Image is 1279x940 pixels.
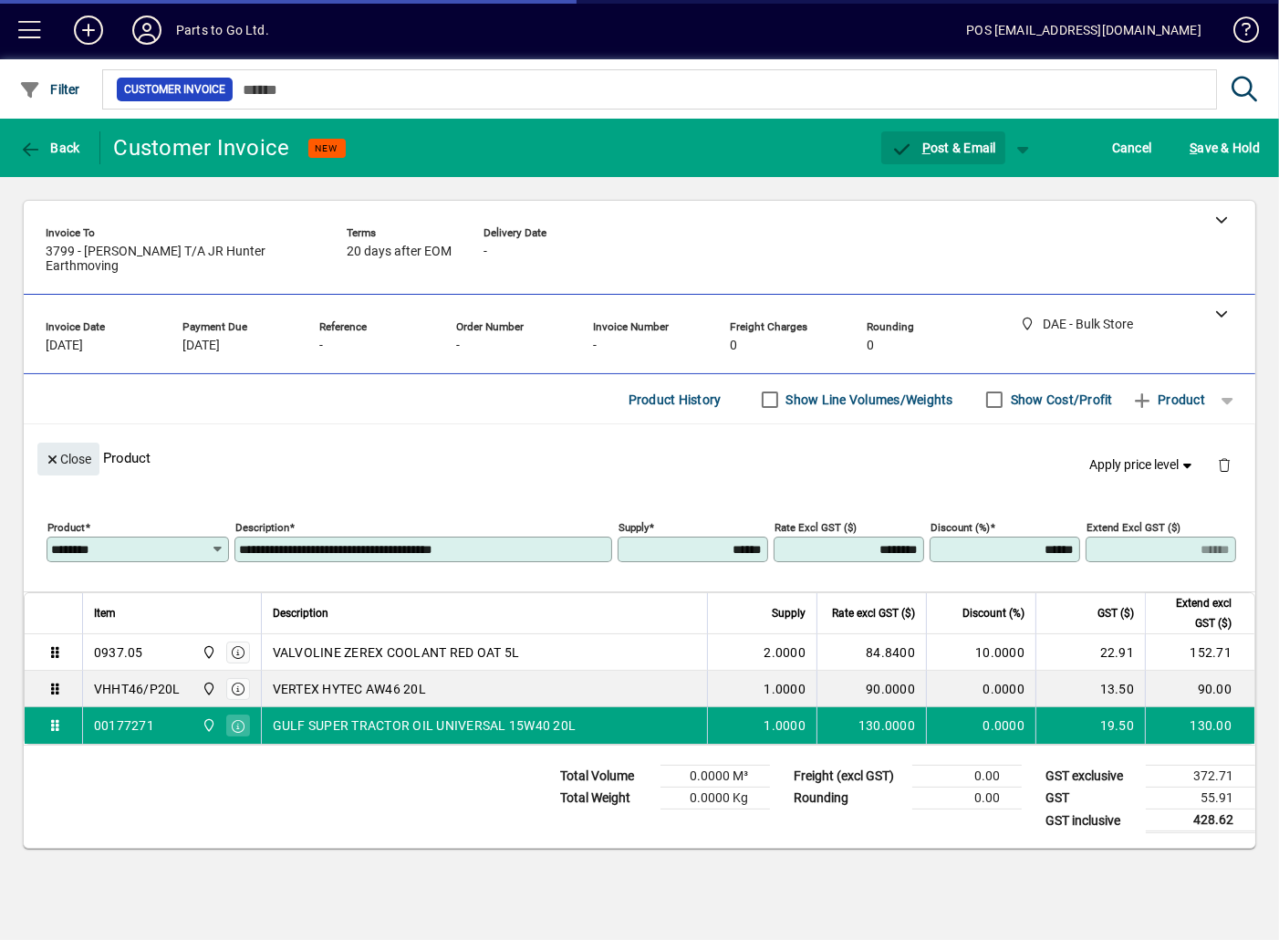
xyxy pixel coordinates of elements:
td: 130.00 [1145,707,1254,744]
span: Extend excl GST ($) [1157,593,1232,633]
mat-label: Rate excl GST ($) [775,521,857,534]
span: [DATE] [182,339,220,353]
td: 372.71 [1146,766,1255,788]
button: Save & Hold [1185,131,1264,164]
td: 0.0000 [926,707,1035,744]
span: GULF SUPER TRACTOR OIL UNIVERSAL 15W40 20L [273,716,577,735]
td: 19.50 [1035,707,1145,744]
td: 0.0000 [926,671,1035,707]
div: POS [EMAIL_ADDRESS][DOMAIN_NAME] [966,16,1201,45]
button: Product History [621,383,729,416]
span: S [1190,141,1197,155]
span: DAE - Bulk Store [197,715,218,736]
mat-label: Extend excl GST ($) [1087,521,1180,534]
span: [DATE] [46,339,83,353]
span: DAE - Bulk Store [197,642,218,663]
span: 20 days after EOM [347,245,452,259]
span: P [922,141,931,155]
button: Add [59,14,118,47]
td: 0.00 [912,766,1022,788]
td: 0.0000 Kg [660,788,770,809]
div: Customer Invoice [114,133,290,162]
span: DAE - Bulk Store [197,679,218,699]
span: 1.0000 [764,680,806,698]
td: 55.91 [1146,788,1255,809]
td: GST inclusive [1036,809,1146,832]
button: Profile [118,14,176,47]
span: 3799 - [PERSON_NAME] T/A JR Hunter Earthmoving [46,245,319,274]
span: Rate excl GST ($) [832,603,915,623]
span: Close [45,444,92,475]
button: Back [15,131,85,164]
td: 13.50 [1035,671,1145,707]
span: - [593,339,597,353]
button: Cancel [1107,131,1157,164]
div: Parts to Go Ltd. [176,16,269,45]
td: 428.62 [1146,809,1255,832]
span: Cancel [1112,133,1152,162]
td: GST exclusive [1036,766,1146,788]
span: Supply [772,603,806,623]
span: - [484,245,487,259]
mat-label: Product [47,521,85,534]
label: Show Cost/Profit [1007,391,1113,409]
div: VHHT46/P20L [94,680,181,698]
td: GST [1036,788,1146,809]
td: 0.00 [912,788,1022,809]
div: 84.8400 [828,643,915,662]
span: Product [1131,385,1205,414]
td: 10.0000 [926,634,1035,671]
div: 0937.05 [94,643,143,662]
div: Product [24,424,1255,491]
span: ost & Email [890,141,996,155]
span: Back [19,141,80,155]
span: VALVOLINE ZEREX COOLANT RED OAT 5L [273,643,520,662]
td: Rounding [785,788,912,809]
button: Close [37,443,99,475]
mat-label: Description [235,521,289,534]
span: 0 [730,339,737,353]
span: - [319,339,323,353]
button: Product [1122,383,1214,416]
button: Post & Email [881,131,1005,164]
td: Total Weight [551,788,660,809]
div: 130.0000 [828,716,915,735]
td: 0.0000 M³ [660,766,770,788]
span: Filter [19,82,80,97]
span: ave & Hold [1190,133,1260,162]
span: 1.0000 [764,716,806,735]
mat-label: Discount (%) [931,521,990,534]
div: 00177271 [94,716,154,735]
button: Delete [1202,443,1246,486]
td: 90.00 [1145,671,1254,707]
td: 22.91 [1035,634,1145,671]
span: VERTEX HYTEC AW46 20L [273,680,426,698]
span: 0 [867,339,874,353]
mat-label: Supply [619,521,649,534]
div: 90.0000 [828,680,915,698]
button: Apply price level [1083,449,1203,482]
span: Customer Invoice [124,80,225,99]
span: Description [273,603,328,623]
span: 2.0000 [764,643,806,662]
span: GST ($) [1097,603,1134,623]
span: Item [94,603,116,623]
td: 152.71 [1145,634,1254,671]
td: Total Volume [551,766,660,788]
span: Apply price level [1090,455,1196,475]
span: Product History [629,385,722,414]
span: Discount (%) [962,603,1024,623]
app-page-header-button: Close [33,450,104,466]
label: Show Line Volumes/Weights [783,391,953,409]
span: NEW [316,142,338,154]
a: Knowledge Base [1220,4,1256,63]
app-page-header-button: Delete [1202,456,1246,473]
span: - [456,339,460,353]
td: Freight (excl GST) [785,766,912,788]
button: Filter [15,73,85,106]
